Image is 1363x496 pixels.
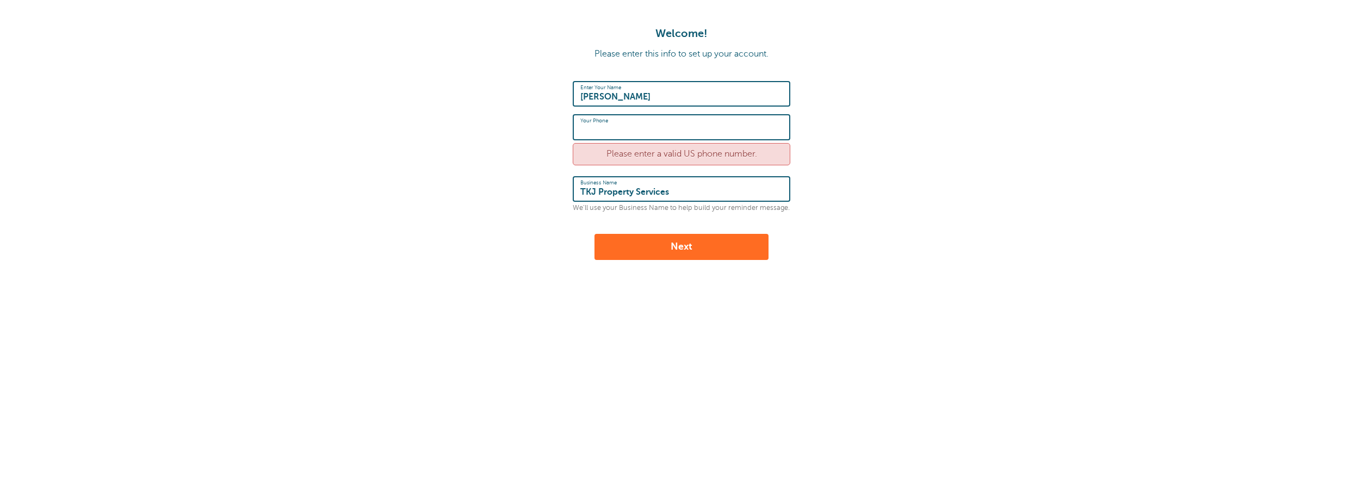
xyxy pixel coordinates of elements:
[580,179,617,186] label: Business Name
[573,204,790,212] p: We'll use your Business Name to help build your reminder message.
[11,49,1352,59] p: Please enter this info to set up your account.
[580,84,621,91] label: Enter Your Name
[580,117,608,124] label: Your Phone
[11,27,1352,40] h1: Welcome!
[594,234,769,260] button: Next
[573,143,790,165] div: Please enter a valid US phone number.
